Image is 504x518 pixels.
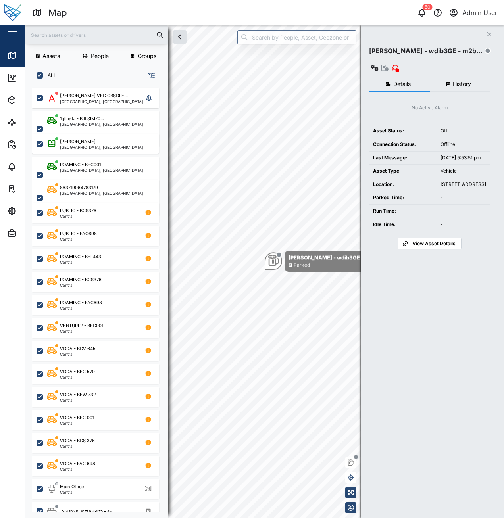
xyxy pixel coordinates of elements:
[21,184,42,193] div: Tasks
[60,138,96,145] div: [PERSON_NAME]
[60,306,102,310] div: Central
[441,167,486,175] div: Vehicle
[373,221,433,228] div: Idle Time:
[60,184,98,191] div: 863719064783179
[373,194,433,201] div: Parked Time:
[60,230,97,237] div: PUBLIC - FAC698
[412,104,448,112] div: No Active Alarm
[60,391,96,398] div: VODA - BEW 732
[60,483,84,490] div: Main Office
[441,221,486,228] div: -
[60,299,102,306] div: ROAMING - FAC698
[60,100,143,104] div: [GEOGRAPHIC_DATA], [GEOGRAPHIC_DATA]
[441,194,486,201] div: -
[60,467,95,471] div: Central
[60,329,103,333] div: Central
[60,490,84,494] div: Central
[441,207,486,215] div: -
[373,181,433,188] div: Location:
[21,229,44,238] div: Admin
[138,53,156,59] span: Groups
[441,127,486,135] div: Off
[60,122,143,126] div: [GEOGRAPHIC_DATA], [GEOGRAPHIC_DATA]
[60,352,96,356] div: Central
[21,118,40,127] div: Sites
[423,4,433,10] div: 50
[60,375,95,379] div: Central
[21,73,56,82] div: Dashboard
[448,7,498,18] button: Admin User
[60,145,143,149] div: [GEOGRAPHIC_DATA], [GEOGRAPHIC_DATA]
[32,85,168,512] div: grid
[30,29,164,41] input: Search assets or drivers
[60,437,95,444] div: VODA - BGS 376
[60,283,102,287] div: Central
[60,368,95,375] div: VODA - BEG 570
[91,53,109,59] span: People
[60,253,101,260] div: ROAMING - BEL443
[21,51,38,60] div: Map
[60,237,97,241] div: Central
[265,251,386,272] div: Map marker
[237,30,356,44] input: Search by People, Asset, Geozone or Place
[25,25,504,518] canvas: Map
[60,322,103,329] div: VENTURI 2 - BFC001
[369,46,482,56] div: [PERSON_NAME] - wdib3GE - m2b...
[48,6,67,20] div: Map
[21,207,49,215] div: Settings
[373,141,433,148] div: Connection Status:
[393,81,411,87] span: Details
[43,72,56,79] label: ALL
[60,168,143,172] div: [GEOGRAPHIC_DATA], [GEOGRAPHIC_DATA]
[60,115,104,122] div: 1qlLe0J - Bill SIM70...
[21,162,45,171] div: Alarms
[60,214,96,218] div: Central
[412,238,456,249] span: View Asset Details
[462,8,497,18] div: Admin User
[42,53,60,59] span: Assets
[373,127,433,135] div: Asset Status:
[60,161,101,168] div: ROAMING - BFC001
[60,398,96,402] div: Central
[373,154,433,162] div: Last Message:
[21,96,45,104] div: Assets
[60,345,96,352] div: VODA - BCV 645
[60,444,95,448] div: Central
[398,238,461,249] a: View Asset Details
[60,260,101,264] div: Central
[60,414,94,421] div: VODA - BFC 001
[60,460,95,467] div: VODA - FAC 698
[294,261,310,269] div: Parked
[60,191,143,195] div: [GEOGRAPHIC_DATA], [GEOGRAPHIC_DATA]
[441,141,486,148] div: Offline
[60,92,128,99] div: [PERSON_NAME] VFG OBSOLE...
[21,140,48,149] div: Reports
[453,81,471,87] span: History
[373,167,433,175] div: Asset Type:
[289,253,382,261] div: [PERSON_NAME] - wdib3GE - m2b...
[373,207,433,215] div: Run Time:
[60,508,115,515] div: -S50h2hQozfA6Riz5R3E...
[441,154,486,162] div: [DATE] 5:53:51 pm
[441,181,486,188] div: [STREET_ADDRESS]
[60,207,96,214] div: PUBLIC - BGS376
[60,276,102,283] div: ROAMING - BGS376
[4,4,21,21] img: Main Logo
[60,421,94,425] div: Central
